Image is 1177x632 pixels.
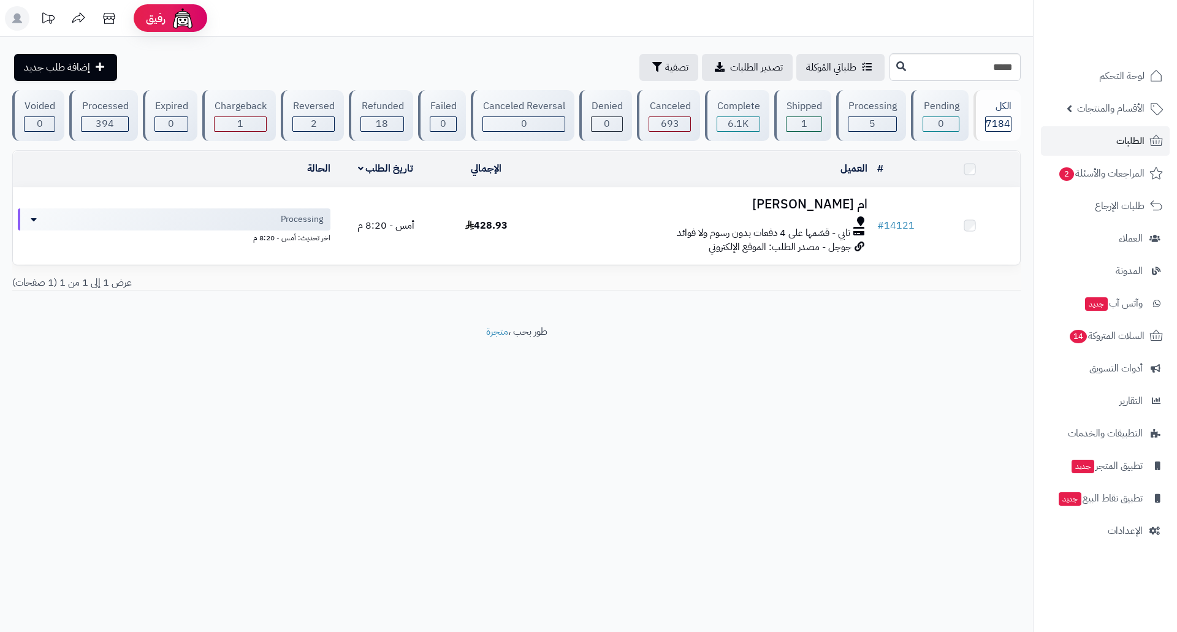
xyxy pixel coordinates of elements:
span: الطلبات [1116,132,1145,150]
span: رفيق [146,11,166,26]
span: التقارير [1119,392,1143,409]
a: Processed 394 [67,90,140,141]
a: Denied 0 [577,90,634,141]
div: Canceled Reversal [482,99,565,113]
span: تطبيق المتجر [1070,457,1143,474]
span: 394 [96,116,114,131]
div: 5 [848,117,896,131]
span: 5 [869,116,875,131]
a: Failed 0 [416,90,468,141]
a: لوحة التحكم [1041,61,1170,91]
h3: ام [PERSON_NAME] [542,197,867,211]
a: Processing 5 [834,90,908,141]
span: 0 [521,116,527,131]
a: تحديثات المنصة [32,6,63,34]
a: العميل [840,161,867,176]
a: تطبيق المتجرجديد [1041,451,1170,481]
div: 0 [592,117,622,131]
span: 0 [168,116,174,131]
div: Failed [430,99,457,113]
a: Shipped 1 [772,90,834,141]
span: تصفية [665,60,688,75]
div: Denied [591,99,623,113]
span: جوجل - مصدر الطلب: الموقع الإلكتروني [709,240,851,254]
a: Voided 0 [10,90,67,141]
a: تاريخ الطلب [358,161,414,176]
a: متجرة [486,324,508,339]
a: Chargeback 1 [200,90,278,141]
div: 693 [649,117,690,131]
span: تصدير الطلبات [730,60,783,75]
a: Reversed 2 [278,90,346,141]
span: السلات المتروكة [1068,327,1145,345]
span: الإعدادات [1108,522,1143,539]
a: المراجعات والأسئلة2 [1041,159,1170,188]
div: Processing [848,99,897,113]
div: Pending [923,99,959,113]
span: التطبيقات والخدمات [1068,425,1143,442]
a: التقارير [1041,386,1170,416]
div: عرض 1 إلى 1 من 1 (1 صفحات) [3,276,517,290]
a: Canceled Reversal 0 [468,90,577,141]
span: 693 [661,116,679,131]
a: Refunded 18 [346,90,415,141]
a: المدونة [1041,256,1170,286]
a: إضافة طلب جديد [14,54,117,81]
span: 0 [938,116,944,131]
div: 0 [25,117,55,131]
span: Processing [281,213,323,226]
img: ai-face.png [170,6,195,31]
span: # [877,218,884,233]
span: جديد [1059,492,1081,506]
span: 1 [801,116,807,131]
div: 6070 [717,117,760,131]
div: Voided [24,99,55,113]
span: تطبيق نقاط البيع [1057,490,1143,507]
div: 18 [361,117,403,131]
span: العملاء [1119,230,1143,247]
div: Refunded [360,99,403,113]
span: 6.1K [728,116,748,131]
div: 1 [787,117,821,131]
img: logo-2.png [1094,21,1165,47]
a: الحالة [307,161,330,176]
div: Shipped [786,99,822,113]
span: 2 [1059,167,1075,181]
a: تصدير الطلبات [702,54,793,81]
span: تابي - قسّمها على 4 دفعات بدون رسوم ولا فوائد [677,226,850,240]
span: طلباتي المُوكلة [806,60,856,75]
div: Reversed [292,99,335,113]
div: Expired [154,99,188,113]
span: المراجعات والأسئلة [1058,165,1145,182]
span: المدونة [1116,262,1143,280]
a: السلات المتروكة14 [1041,321,1170,351]
button: تصفية [639,54,698,81]
span: 1 [237,116,243,131]
div: 0 [155,117,188,131]
span: أدوات التسويق [1089,360,1143,377]
a: Canceled 693 [634,90,702,141]
span: جديد [1072,460,1094,473]
div: Canceled [649,99,690,113]
span: جديد [1085,297,1108,311]
span: إضافة طلب جديد [24,60,90,75]
a: #14121 [877,218,915,233]
a: Complete 6.1K [703,90,772,141]
a: تطبيق نقاط البيعجديد [1041,484,1170,513]
a: Expired 0 [140,90,200,141]
span: أمس - 8:20 م [357,218,414,233]
div: Processed [81,99,128,113]
div: الكل [985,99,1011,113]
a: # [877,161,883,176]
a: الكل7184 [971,90,1023,141]
span: وآتس آب [1084,295,1143,312]
div: 394 [82,117,128,131]
div: 2 [293,117,334,131]
div: 0 [430,117,456,131]
div: Chargeback [214,99,267,113]
span: لوحة التحكم [1099,67,1145,85]
span: 14 [1069,329,1087,344]
a: وآتس آبجديد [1041,289,1170,318]
span: 0 [440,116,446,131]
a: طلبات الإرجاع [1041,191,1170,221]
